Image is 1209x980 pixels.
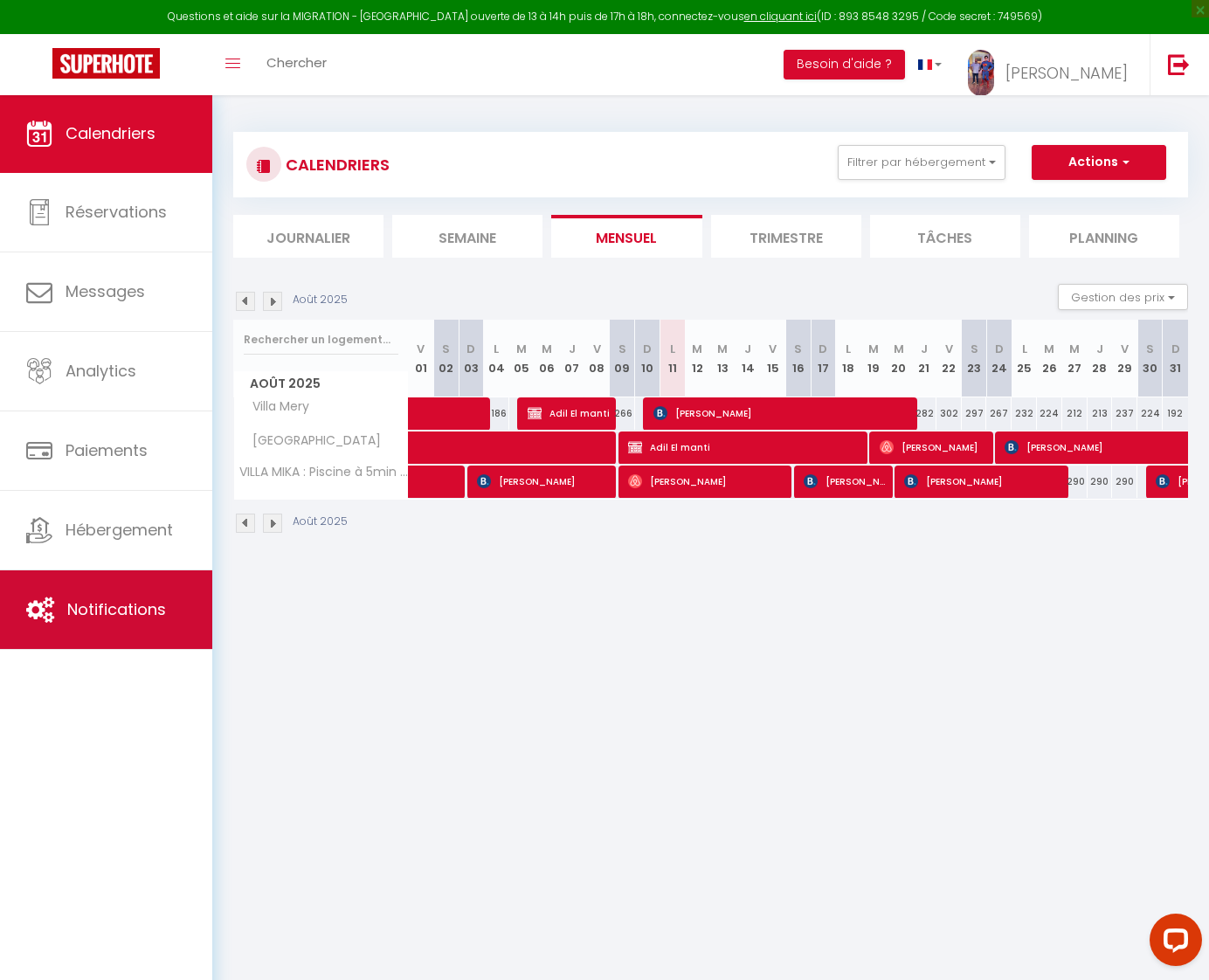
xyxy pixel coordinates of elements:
[1005,62,1128,84] span: [PERSON_NAME]
[955,34,1150,95] a: ... [PERSON_NAME]
[717,341,728,357] abbr: M
[1088,466,1113,498] div: 290
[1171,341,1180,357] abbr: D
[66,439,148,461] span: Paiements
[67,598,166,620] span: Notifications
[1112,320,1137,397] th: 29
[281,145,390,184] h3: CALENDRIERS
[610,397,635,430] div: 266
[692,341,702,357] abbr: M
[1037,320,1062,397] th: 26
[253,34,340,95] a: Chercher
[921,341,928,357] abbr: J
[1012,397,1037,430] div: 232
[936,397,962,430] div: 302
[1121,341,1129,357] abbr: V
[233,215,383,258] li: Journalier
[52,48,160,79] img: Super Booking
[945,341,953,357] abbr: V
[1146,341,1154,357] abbr: S
[1137,320,1163,397] th: 30
[1069,341,1080,357] abbr: M
[838,145,1005,180] button: Filtrer par hébergement
[670,341,675,357] abbr: L
[995,341,1004,357] abbr: D
[1163,320,1188,397] th: 31
[1062,397,1088,430] div: 212
[1112,397,1137,430] div: 237
[266,53,327,72] span: Chercher
[685,320,710,397] th: 12
[494,341,499,357] abbr: L
[936,320,962,397] th: 22
[1032,145,1166,180] button: Actions
[962,397,987,430] div: 297
[911,320,936,397] th: 21
[237,397,314,417] span: Villa Mery
[643,341,652,357] abbr: D
[635,320,660,397] th: 10
[237,466,411,479] span: VILLA MIKA : Piscine à 5min des plages
[785,320,811,397] th: 16
[811,320,836,397] th: 17
[66,280,145,302] span: Messages
[477,465,612,498] span: [PERSON_NAME]
[904,465,1065,498] span: [PERSON_NAME]
[1029,215,1179,258] li: Planning
[593,341,601,357] abbr: V
[442,341,450,357] abbr: S
[66,519,173,541] span: Hébergement
[861,320,887,397] th: 19
[66,122,155,144] span: Calendriers
[534,320,559,397] th: 06
[459,320,484,397] th: 03
[528,397,612,430] span: Adil El manti
[244,324,398,355] input: Rechercher un logement...
[484,320,509,397] th: 04
[710,320,736,397] th: 13
[66,201,167,223] span: Réservations
[784,50,905,79] button: Besoin d'aide ?
[584,320,610,397] th: 08
[986,397,1012,430] div: 267
[1044,341,1054,357] abbr: M
[610,320,635,397] th: 09
[234,371,408,397] span: Août 2025
[618,341,626,357] abbr: S
[880,431,990,464] span: [PERSON_NAME]
[1168,53,1190,75] img: logout
[968,50,994,96] img: ...
[466,341,475,357] abbr: D
[1088,320,1113,397] th: 28
[1062,466,1088,498] div: 290
[1012,320,1037,397] th: 25
[1096,341,1103,357] abbr: J
[1022,341,1027,357] abbr: L
[551,215,701,258] li: Mensuel
[846,341,851,357] abbr: L
[660,320,685,397] th: 11
[1088,397,1113,430] div: 213
[736,320,761,397] th: 14
[711,215,861,258] li: Trimestre
[819,341,827,357] abbr: D
[1058,284,1188,310] button: Gestion des prix
[1137,397,1163,430] div: 224
[417,341,425,357] abbr: V
[744,341,751,357] abbr: J
[911,397,936,430] div: 282
[870,215,1020,258] li: Tâches
[962,320,987,397] th: 23
[971,341,978,357] abbr: S
[1062,320,1088,397] th: 27
[653,397,915,430] span: [PERSON_NAME]
[886,320,911,397] th: 20
[542,341,552,357] abbr: M
[1037,397,1062,430] div: 224
[836,320,861,397] th: 18
[392,215,542,258] li: Semaine
[744,9,817,24] a: en cliquant ici
[559,320,584,397] th: 07
[509,320,535,397] th: 05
